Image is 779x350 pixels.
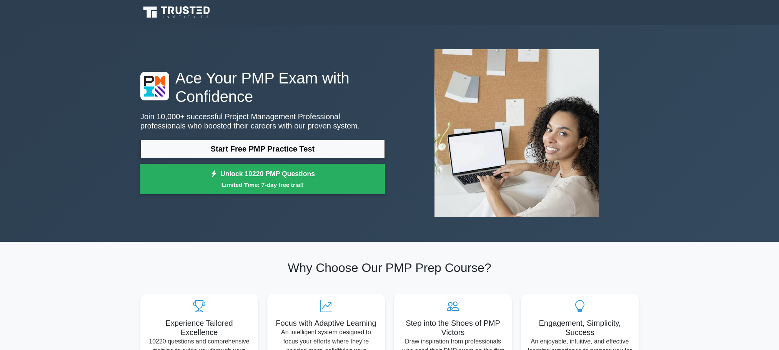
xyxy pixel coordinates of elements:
small: Limited Time: 7-day free trial! [150,180,375,189]
h5: Focus with Adaptive Learning [273,318,379,328]
p: Join 10,000+ successful Project Management Professional professionals who boosted their careers w... [140,112,385,130]
a: Unlock 10220 PMP QuestionsLimited Time: 7-day free trial! [140,164,385,195]
a: Start Free PMP Practice Test [140,140,385,158]
h5: Engagement, Simplicity, Success [527,318,633,337]
h5: Step into the Shoes of PMP Victors [400,318,506,337]
h5: Experience Tailored Excellence [146,318,252,337]
h2: Why Choose Our PMP Prep Course? [140,260,639,275]
h1: Ace Your PMP Exam with Confidence [140,69,385,106]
